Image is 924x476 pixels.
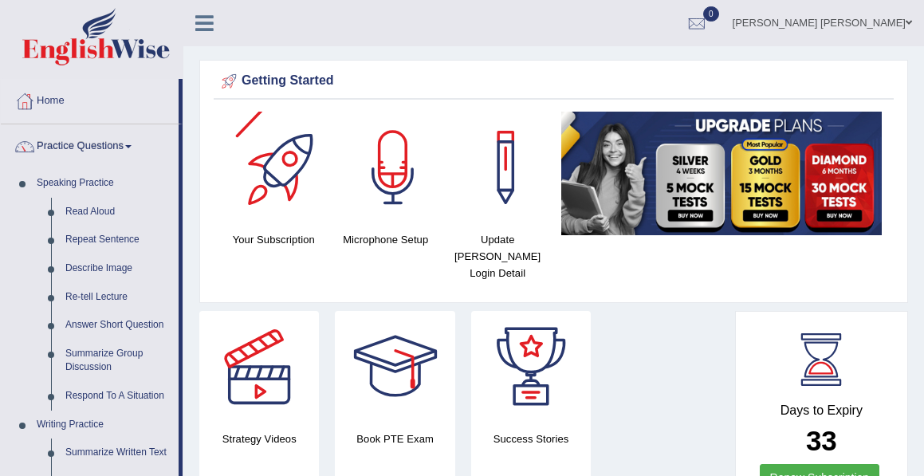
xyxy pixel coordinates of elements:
[226,231,321,248] h4: Your Subscription
[58,226,179,254] a: Repeat Sentence
[806,425,837,456] b: 33
[58,198,179,226] a: Read Aloud
[471,431,591,447] h4: Success Stories
[1,124,179,164] a: Practice Questions
[29,169,179,198] a: Speaking Practice
[199,431,319,447] h4: Strategy Videos
[58,254,179,283] a: Describe Image
[337,231,433,248] h4: Microphone Setup
[29,411,179,439] a: Writing Practice
[450,231,545,281] h4: Update [PERSON_NAME] Login Detail
[58,283,179,312] a: Re-tell Lecture
[703,6,719,22] span: 0
[335,431,454,447] h4: Book PTE Exam
[58,311,179,340] a: Answer Short Question
[561,112,882,235] img: small5.jpg
[58,340,179,382] a: Summarize Group Discussion
[218,69,890,93] div: Getting Started
[1,79,179,119] a: Home
[58,382,179,411] a: Respond To A Situation
[58,439,179,467] a: Summarize Written Text
[753,403,890,418] h4: Days to Expiry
